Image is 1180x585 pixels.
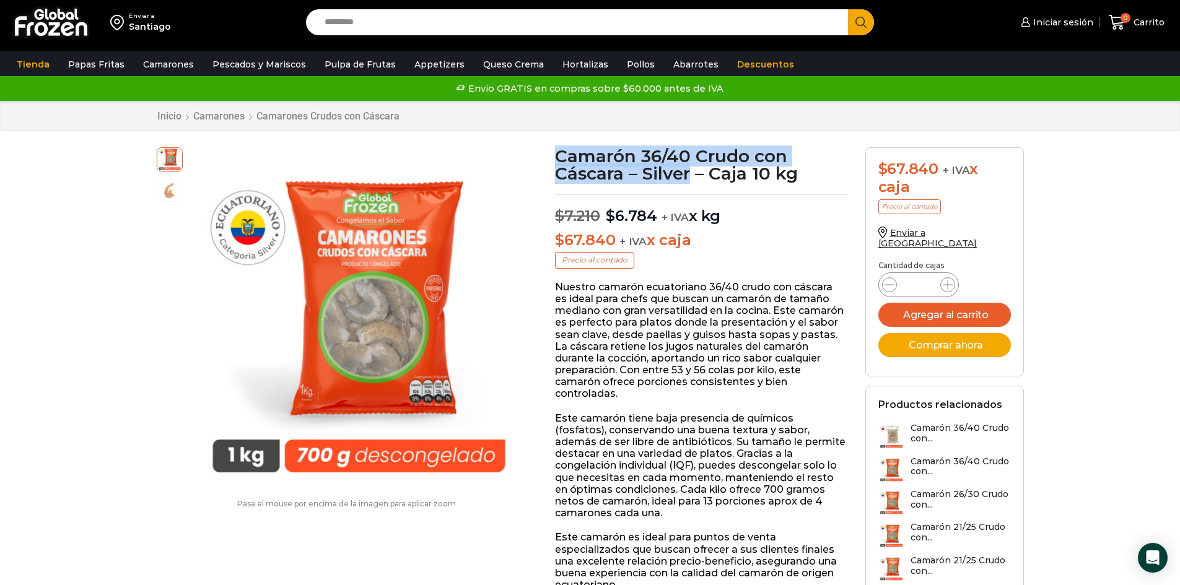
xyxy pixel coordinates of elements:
span: $ [606,207,615,225]
div: Enviar a [129,12,171,20]
h2: Productos relacionados [878,399,1002,410]
div: Open Intercom Messenger [1138,543,1168,573]
a: Abarrotes [667,53,725,76]
button: Search button [848,9,874,35]
a: Camarón 26/30 Crudo con... [878,489,1011,516]
a: Iniciar sesión [1018,10,1093,35]
div: Santiago [129,20,171,33]
a: Tienda [11,53,56,76]
div: x caja [878,160,1011,196]
a: 0 Carrito [1106,8,1168,37]
p: Cantidad de cajas [878,261,1011,270]
span: $ [555,207,564,225]
p: Nuestro camarón ecuatoriano 36/40 crudo con cáscara es ideal para chefs que buscan un camarón de ... [555,281,847,400]
a: Pollos [621,53,661,76]
a: Papas Fritas [62,53,131,76]
h3: Camarón 26/30 Crudo con... [911,489,1011,510]
a: Camarón 21/25 Crudo con... [878,555,1011,582]
a: Camarones [137,53,200,76]
bdi: 6.784 [606,207,657,225]
h1: Camarón 36/40 Crudo con Cáscara – Silver – Caja 10 kg [555,147,847,182]
p: Precio al contado [878,199,941,214]
button: Agregar al carrito [878,303,1011,327]
a: Enviar a [GEOGRAPHIC_DATA] [878,227,977,249]
p: x caja [555,232,847,249]
a: Inicio [157,110,182,122]
span: Iniciar sesión [1030,16,1093,28]
bdi: 67.840 [555,231,615,249]
span: $ [878,160,888,178]
nav: Breadcrumb [157,110,400,122]
h3: Camarón 36/40 Crudo con... [911,423,1011,444]
a: Queso Crema [477,53,550,76]
p: Pasa el mouse por encima de la imagen para aplicar zoom [157,500,537,508]
input: Product quantity [907,276,930,293]
h3: Camarón 21/25 Crudo con... [911,522,1011,543]
bdi: 67.840 [878,160,938,178]
span: camaron-con-cascara [157,178,182,203]
span: $ [555,231,564,249]
a: Camarón 21/25 Crudo con... [878,522,1011,548]
bdi: 7.210 [555,207,600,225]
div: 1 / 2 [189,147,529,487]
a: Camarones [193,110,245,122]
span: + IVA [662,211,689,223]
p: Precio al contado [555,252,634,268]
a: Pescados y Mariscos [206,53,312,76]
span: + IVA [619,235,647,248]
img: PM04004023 [189,147,529,487]
img: address-field-icon.svg [110,12,129,33]
a: Hortalizas [556,53,614,76]
span: 0 [1121,13,1130,23]
button: Comprar ahora [878,333,1011,357]
a: Pulpa de Frutas [318,53,402,76]
a: Camarones Crudos con Cáscara [256,110,400,122]
span: + IVA [943,164,970,176]
h3: Camarón 21/25 Crudo con... [911,555,1011,576]
h3: Camarón 36/40 Crudo con... [911,456,1011,477]
p: x kg [555,194,847,225]
p: Este camarón tiene baja presencia de químicos (fosfatos), conservando una buena textura y sabor, ... [555,412,847,519]
a: Camarón 36/40 Crudo con... [878,423,1011,449]
a: Camarón 36/40 Crudo con... [878,456,1011,483]
a: Appetizers [408,53,471,76]
span: PM04004023 [157,146,182,171]
a: Descuentos [731,53,800,76]
span: Carrito [1130,16,1165,28]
